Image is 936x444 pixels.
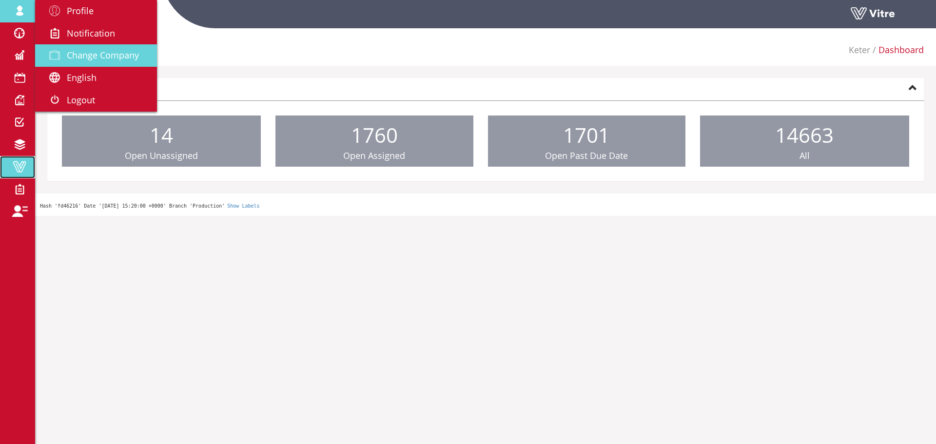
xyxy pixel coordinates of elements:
a: Show Labels [227,203,259,209]
span: 1701 [563,121,610,149]
span: 14663 [775,121,834,149]
a: 14663 All [700,116,909,167]
span: Change Company [67,49,139,61]
span: 1760 [351,121,398,149]
li: Dashboard [870,44,924,57]
a: 1760 Open Assigned [275,116,473,167]
span: English [67,72,97,83]
a: Change Company [35,44,157,67]
a: 1701 Open Past Due Date [488,116,685,167]
span: Logout [67,94,95,106]
span: Profile [67,5,94,17]
a: Logout [35,89,157,112]
span: Hash 'fd46216' Date '[DATE] 15:20:00 +0000' Branch 'Production' [40,203,225,209]
a: 14 Open Unassigned [62,116,261,167]
span: Open Assigned [343,150,405,161]
a: English [35,67,157,89]
span: 14 [150,121,173,149]
a: Keter [849,44,870,56]
span: Notification [67,27,115,39]
a: Notification [35,22,157,45]
span: All [799,150,810,161]
span: Open Past Due Date [545,150,628,161]
span: Open Unassigned [125,150,198,161]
